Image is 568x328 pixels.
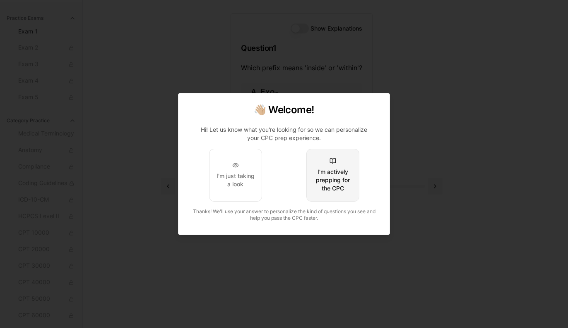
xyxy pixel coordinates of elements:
[306,149,359,202] button: I'm actively prepping for the CPC
[216,172,255,188] div: I'm just taking a look
[313,168,352,193] div: I'm actively prepping for the CPC
[195,126,373,142] p: Hi! Let us know what you're looking for so we can personalize your CPC prep experience.
[193,208,375,221] span: Thanks! We'll use your answer to personalize the kind of questions you see and help you pass the ...
[209,149,262,202] button: I'm just taking a look
[188,103,380,116] h2: 👋🏼 Welcome!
